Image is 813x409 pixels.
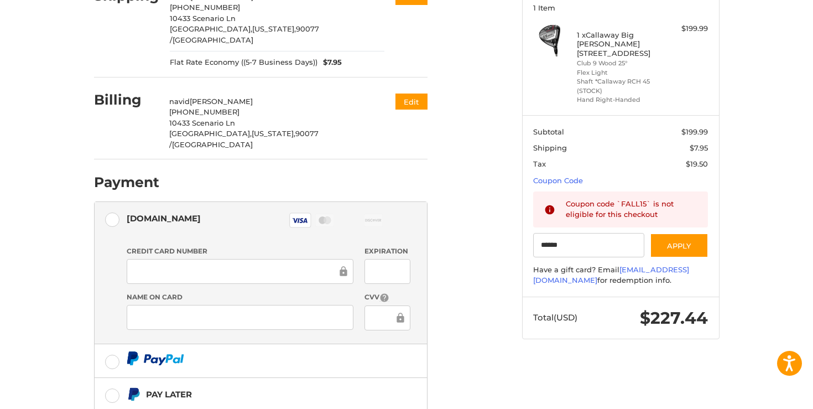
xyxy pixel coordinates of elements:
span: [US_STATE], [252,129,295,138]
a: Coupon Code [533,176,583,185]
span: Total (USD) [533,312,577,323]
span: $19.50 [686,159,708,168]
span: Subtotal [533,127,564,136]
img: PayPal icon [127,351,184,365]
span: $7.95 [690,143,708,152]
h3: 1 Item [533,3,708,12]
div: Coupon code `FALL15` is not eligible for this checkout [566,199,697,220]
span: $199.99 [681,127,708,136]
label: CVV [364,292,410,303]
h2: Payment [94,174,159,191]
span: [PHONE_NUMBER] [170,3,240,12]
span: navid [169,97,190,106]
span: Shipping [533,143,567,152]
span: $7.95 [317,57,342,68]
span: 90077 / [170,24,319,44]
h2: Billing [94,91,159,108]
div: [DOMAIN_NAME] [127,209,201,227]
span: [GEOGRAPHIC_DATA] [172,140,253,149]
span: [US_STATE], [252,24,296,33]
span: [PHONE_NUMBER] [169,107,239,116]
span: 10433 Scenario Ln [169,118,235,127]
li: Shaft *Callaway RCH 45 (STOCK) [577,77,661,95]
li: Flex Light [577,68,661,77]
span: [PERSON_NAME] [190,97,253,106]
button: Edit [395,94,428,110]
li: Club 9 Wood 25° [577,59,661,68]
span: [GEOGRAPHIC_DATA] [173,35,253,44]
label: Expiration [364,246,410,256]
div: $199.99 [664,23,708,34]
span: $227.44 [640,308,708,328]
img: Pay Later icon [127,387,140,401]
span: 10433 Scenario Ln [170,14,236,23]
h4: 1 x Callaway Big [PERSON_NAME] [STREET_ADDRESS] [577,30,661,58]
span: [GEOGRAPHIC_DATA], [169,129,252,138]
div: Have a gift card? Email for redemption info. [533,265,708,286]
span: Tax [533,159,546,168]
label: Credit Card Number [127,246,353,256]
li: Hand Right-Handed [577,95,661,105]
div: Pay Later [146,385,358,403]
label: Name on Card [127,292,353,302]
span: 90077 / [169,129,319,149]
span: Flat Rate Economy ((5-7 Business Days)) [170,57,317,68]
button: Apply [650,233,708,258]
input: Gift Certificate or Coupon Code [533,233,644,258]
span: [GEOGRAPHIC_DATA], [170,24,252,33]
